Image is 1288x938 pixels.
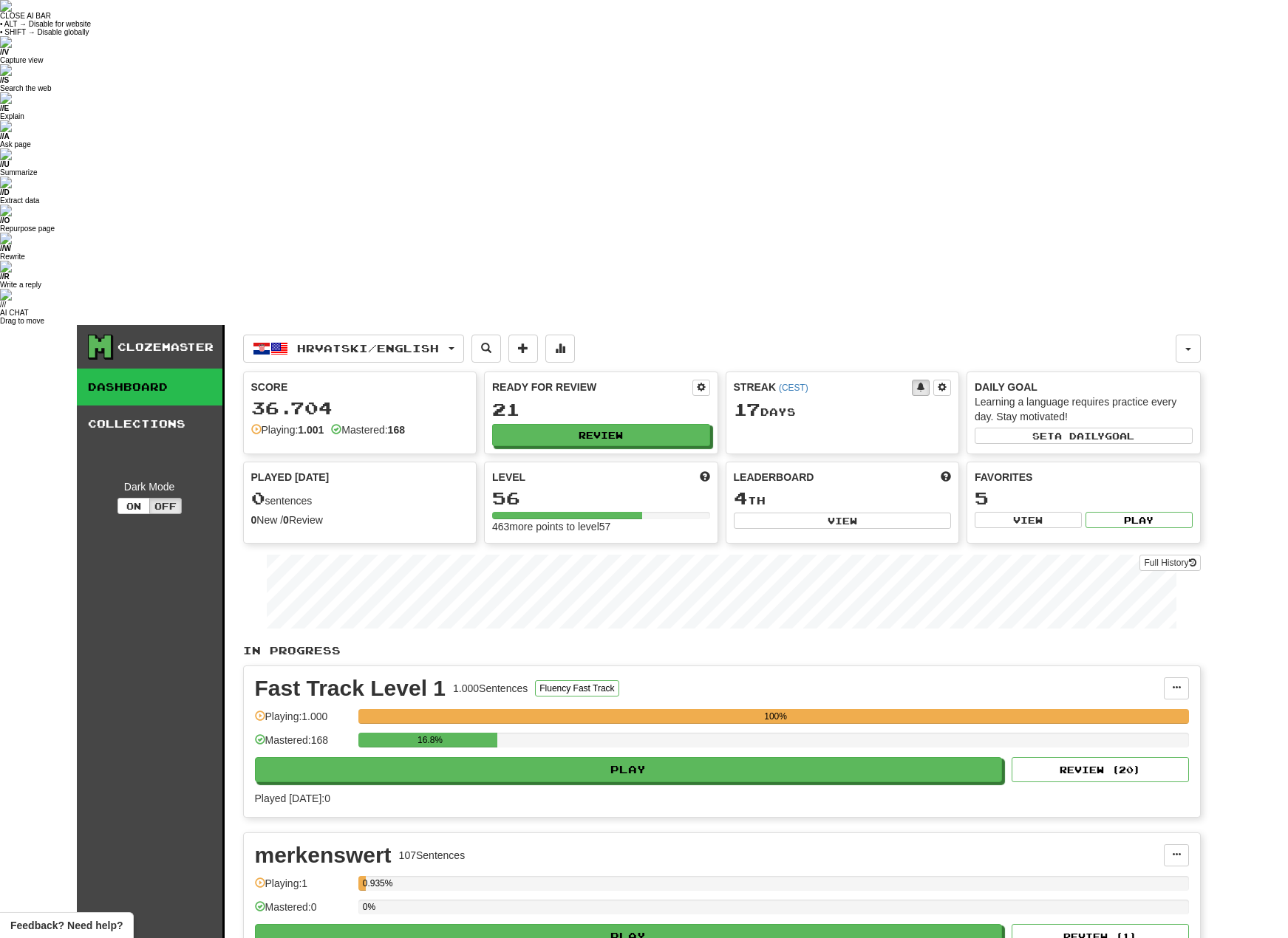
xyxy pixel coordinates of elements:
div: 1.000 Sentences [453,681,528,696]
div: 0.935% [363,876,366,891]
div: 107 Sentences [399,848,466,863]
span: Score more points to level up [700,470,710,485]
div: 5 [975,489,1193,507]
p: In Progress [243,643,1201,658]
div: Score [251,380,469,394]
div: Daily Goal [975,380,1193,394]
strong: 1.001 [298,424,324,436]
div: 36.704 [251,399,469,417]
span: This week in points, UTC [941,470,951,485]
button: View [734,513,952,529]
button: Play [255,757,1003,782]
div: 100% [363,709,1189,724]
div: 463 more points to level 57 [492,519,710,534]
div: Favorites [975,470,1193,485]
div: Playing: 1.000 [255,709,351,733]
div: sentences [251,489,469,508]
div: Day s [734,400,952,420]
span: Leaderboard [734,470,814,485]
button: Review (20) [1012,757,1189,782]
div: Ready for Review [492,380,692,394]
div: Mastered: 0 [255,900,351,924]
div: Mastered: 168 [255,733,351,757]
div: merkenswert [255,844,392,866]
span: a daily [1054,431,1105,441]
a: Collections [77,405,222,442]
div: th [734,489,952,508]
span: Hrvatski / English [297,342,439,355]
button: Play [1086,512,1193,528]
button: Fluency Fast Track [535,680,619,696]
span: 4 [734,487,748,508]
span: Played [DATE] [251,470,330,485]
button: Hrvatski/English [243,335,464,363]
div: 16.8% [363,733,498,747]
a: Full History [1139,555,1200,571]
div: Learning a language requires practice every day. Stay motivated! [975,394,1193,424]
button: Off [149,498,182,514]
button: Review [492,424,710,446]
button: Add sentence to collection [508,335,538,363]
span: Played [DATE]: 0 [255,792,330,804]
button: Seta dailygoal [975,428,1193,444]
strong: 0 [251,514,257,526]
div: Playing: [251,422,324,437]
a: Dashboard [77,369,222,405]
div: New / Review [251,513,469,527]
div: Mastered: [331,422,405,437]
div: 56 [492,489,710,507]
a: (CEST) [779,383,808,393]
div: 21 [492,400,710,419]
div: Dark Mode [88,479,211,494]
div: Streak [734,380,913,394]
div: Fast Track Level 1 [255,677,446,699]
span: 0 [251,487,265,508]
button: On [117,498,150,514]
button: More stats [545,335,575,363]
strong: 0 [283,514,289,526]
div: Playing: 1 [255,876,351,900]
span: Open feedback widget [10,918,123,933]
button: Search sentences [471,335,501,363]
button: View [975,512,1082,528]
strong: 168 [388,424,405,436]
div: Clozemaster [117,340,214,355]
span: Level [492,470,525,485]
span: 17 [734,399,760,420]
